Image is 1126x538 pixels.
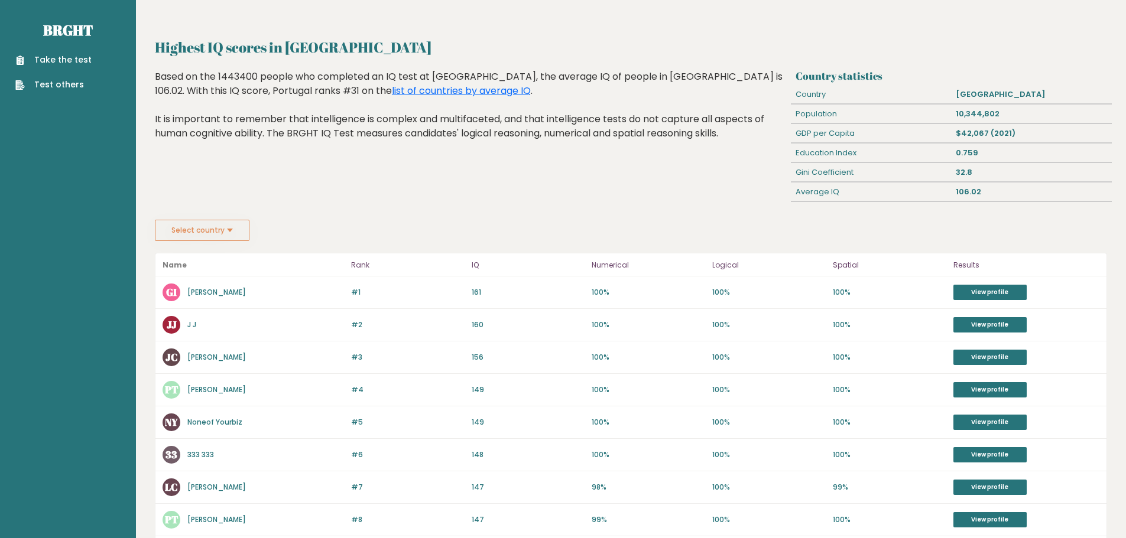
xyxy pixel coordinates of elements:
[15,79,92,91] a: Test others
[15,54,92,66] a: Take the test
[952,144,1112,162] div: 0.759
[166,285,177,299] text: GI
[43,21,93,40] a: Brght
[791,182,951,201] div: Average IQ
[712,319,826,330] p: 100%
[592,319,705,330] p: 100%
[472,384,585,395] p: 149
[472,514,585,525] p: 147
[472,417,585,428] p: 149
[187,449,214,459] a: 333 333
[952,163,1112,182] div: 32.8
[953,258,1099,272] p: Results
[351,482,465,493] p: #7
[833,258,946,272] p: Spatial
[712,258,826,272] p: Logical
[592,287,705,298] p: 100%
[351,417,465,428] p: #5
[165,480,178,494] text: LC
[833,514,946,525] p: 100%
[712,287,826,298] p: 100%
[351,287,465,298] p: #1
[155,70,787,158] div: Based on the 1443400 people who completed an IQ test at [GEOGRAPHIC_DATA], the average IQ of peop...
[712,417,826,428] p: 100%
[472,319,585,330] p: 160
[833,482,946,493] p: 99%
[592,449,705,460] p: 100%
[351,352,465,363] p: #3
[833,319,946,330] p: 100%
[163,260,187,270] b: Name
[712,482,826,493] p: 100%
[187,384,246,394] a: [PERSON_NAME]
[712,449,826,460] p: 100%
[796,70,1107,82] h3: Country statistics
[187,352,246,362] a: [PERSON_NAME]
[791,163,951,182] div: Gini Coefficient
[167,318,177,331] text: JJ
[953,317,1027,332] a: View profile
[166,350,178,364] text: JC
[351,258,465,272] p: Rank
[155,220,249,241] button: Select country
[351,384,465,395] p: #4
[833,417,946,428] p: 100%
[791,144,951,162] div: Education Index
[791,124,951,143] div: GDP per Capita
[187,287,246,297] a: [PERSON_NAME]
[833,449,946,460] p: 100%
[833,384,946,395] p: 100%
[712,384,826,395] p: 100%
[187,482,246,492] a: [PERSON_NAME]
[952,124,1112,143] div: $42,067 (2021)
[592,258,705,272] p: Numerical
[712,514,826,525] p: 100%
[472,449,585,460] p: 148
[952,85,1112,104] div: [GEOGRAPHIC_DATA]
[155,37,1107,58] h2: Highest IQ scores in [GEOGRAPHIC_DATA]
[791,85,951,104] div: Country
[953,285,1027,300] a: View profile
[712,352,826,363] p: 100%
[953,447,1027,462] a: View profile
[592,352,705,363] p: 100%
[592,417,705,428] p: 100%
[472,482,585,493] p: 147
[953,415,1027,430] a: View profile
[953,480,1027,495] a: View profile
[953,382,1027,397] a: View profile
[392,84,531,97] a: list of countries by average IQ
[166,448,177,461] text: 33
[165,415,179,429] text: NY
[472,258,585,272] p: IQ
[472,287,585,298] p: 161
[164,513,179,526] text: PT
[791,105,951,123] div: Population
[952,105,1112,123] div: 10,344,802
[472,352,585,363] p: 156
[592,384,705,395] p: 100%
[164,383,179,396] text: PT
[187,514,246,524] a: [PERSON_NAME]
[833,352,946,363] p: 100%
[952,182,1112,201] div: 106.02
[187,417,242,427] a: Noneof Yourbiz
[351,514,465,525] p: #8
[351,319,465,330] p: #2
[187,319,196,330] a: J J
[351,449,465,460] p: #6
[953,512,1027,527] a: View profile
[833,287,946,298] p: 100%
[592,514,705,525] p: 99%
[953,350,1027,365] a: View profile
[592,482,705,493] p: 98%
